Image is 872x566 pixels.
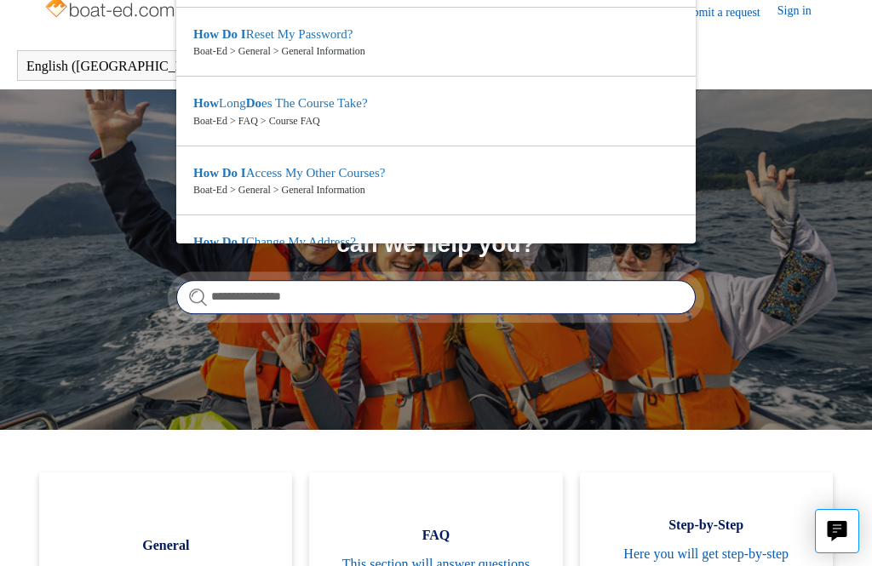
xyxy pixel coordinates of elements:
em: Do [222,235,238,249]
zd-autocomplete-breadcrumbs-multibrand: Boat-Ed > General > General Information [193,43,679,59]
a: Submit a request [680,3,777,21]
em: How [193,27,219,41]
zd-autocomplete-breadcrumbs-multibrand: Boat-Ed > FAQ > Course FAQ [193,113,679,129]
em: I [241,166,246,180]
em: Do [246,96,261,110]
zd-autocomplete-title-multibrand: Suggested result 3 How Do I Access My Other Courses? [193,166,385,183]
span: General [65,535,267,556]
em: I [241,27,246,41]
a: Sign in [777,2,829,22]
em: Do [222,27,238,41]
em: How [193,96,219,110]
zd-autocomplete-title-multibrand: Suggested result 1 How Do I Reset My Password? [193,27,353,44]
em: How [193,166,219,180]
zd-autocomplete-title-multibrand: Suggested result 4 How Do I Change My Address? [193,235,356,252]
em: I [241,235,246,249]
span: FAQ [335,525,536,546]
em: How [193,235,219,249]
input: Search [176,280,696,314]
button: Live chat [815,509,859,553]
em: Do [222,166,238,180]
zd-autocomplete-title-multibrand: Suggested result 2 How Long Does The Course Take? [193,96,368,113]
span: Step-by-Step [605,515,807,535]
button: English ([GEOGRAPHIC_DATA]) [26,59,230,74]
zd-autocomplete-breadcrumbs-multibrand: Boat-Ed > General > General Information [193,182,679,197]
